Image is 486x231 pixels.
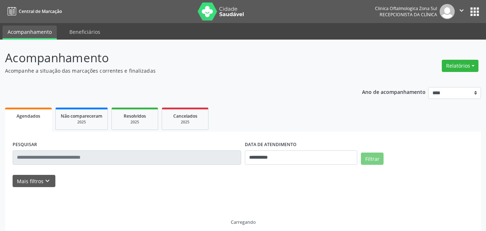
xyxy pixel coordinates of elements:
label: DATA DE ATENDIMENTO [245,139,297,150]
span: Recepcionista da clínica [380,12,437,18]
p: Ano de acompanhamento [362,87,426,96]
div: 2025 [167,119,203,125]
a: Acompanhamento [3,26,57,40]
button: Mais filtroskeyboard_arrow_down [13,175,55,187]
span: Central de Marcação [19,8,62,14]
a: Central de Marcação [5,5,62,17]
div: Clinica Oftalmologica Zona Sul [375,5,437,12]
i:  [458,6,466,14]
span: Não compareceram [61,113,102,119]
div: 2025 [61,119,102,125]
div: Carregando [231,219,256,225]
a: Beneficiários [64,26,105,38]
i: keyboard_arrow_down [43,177,51,185]
div: 2025 [117,119,153,125]
button:  [455,4,468,19]
img: img [440,4,455,19]
button: apps [468,5,481,18]
label: PESQUISAR [13,139,37,150]
button: Relatórios [442,60,478,72]
button: Filtrar [361,153,384,165]
span: Cancelados [173,113,197,119]
span: Agendados [17,113,40,119]
span: Resolvidos [124,113,146,119]
p: Acompanhamento [5,49,338,67]
p: Acompanhe a situação das marcações correntes e finalizadas [5,67,338,74]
